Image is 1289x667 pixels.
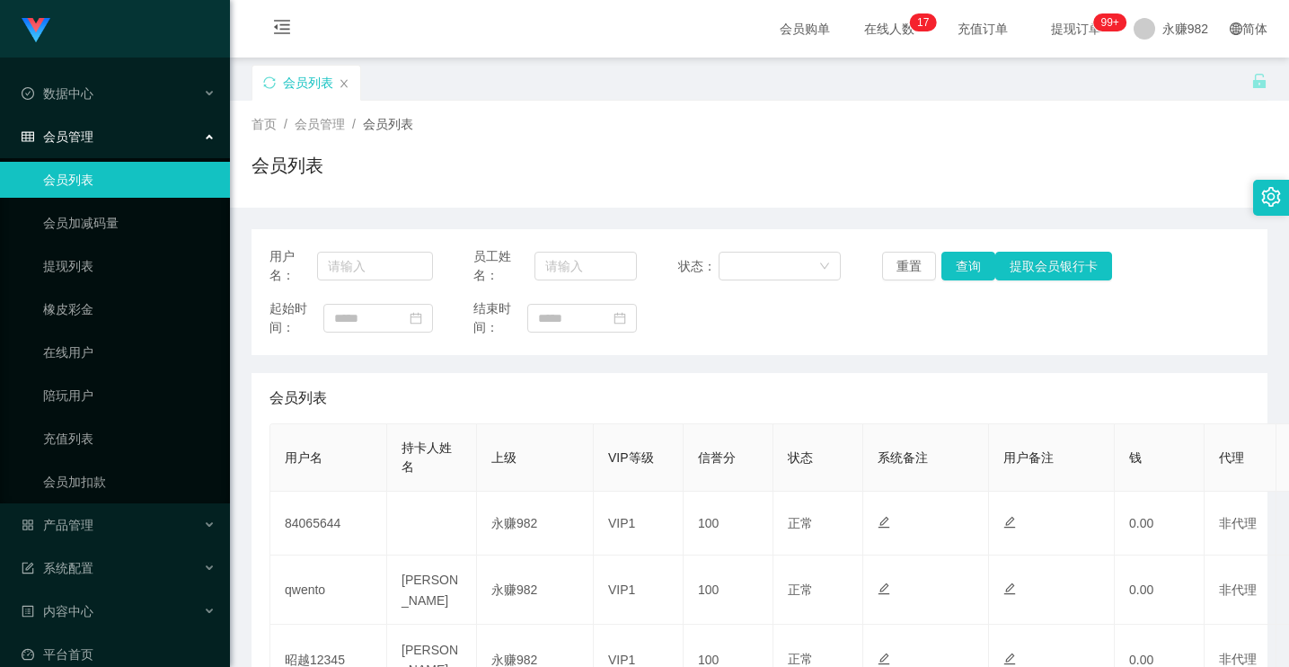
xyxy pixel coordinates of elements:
font: 产品管理 [43,518,93,532]
button: 提取会员银行卡 [995,252,1112,280]
a: 会员加扣款 [43,464,216,500]
i: 图标: 检查-圆圈-o [22,87,34,100]
font: 会员列表 [252,156,323,175]
font: 非代理 [1219,516,1257,530]
font: 持卡人姓名 [402,440,452,474]
font: 系统配置 [43,561,93,575]
font: 99+ [1100,16,1118,29]
font: 1 [917,16,923,29]
font: qwento [285,583,325,597]
i: 图标：日历 [410,312,422,325]
font: 非代理 [1219,583,1257,597]
font: 正常 [788,516,813,530]
font: [PERSON_NAME] [402,573,458,607]
font: 0.00 [1129,516,1153,530]
font: 84065644 [285,516,340,530]
font: 会员列表 [283,76,333,90]
i: 图标：编辑 [1003,583,1016,595]
a: 提现列表 [43,248,216,284]
font: 简体 [1242,22,1267,36]
font: 内容中心 [43,604,93,618]
font: 起始时间： [269,301,307,334]
i: 图标: 全球 [1230,22,1242,35]
font: 正常 [788,583,813,597]
font: 信誉分 [698,450,736,465]
i: 图标：个人资料 [22,605,34,618]
font: 首页 [252,117,277,131]
i: 图标：编辑 [878,653,890,665]
font: 永赚982 [491,516,537,530]
i: 图标：同步 [263,76,276,89]
i: 图标：编辑 [878,516,890,529]
font: 状态 [788,450,813,465]
font: 上级 [491,450,516,465]
font: 系统备注 [878,450,928,465]
i: 图标： 表格 [22,130,34,143]
font: 会员管理 [43,129,93,144]
i: 图标：设置 [1261,187,1281,207]
img: logo.9652507e.png [22,18,50,43]
font: 非代理 [1219,652,1257,666]
font: 7 [923,16,930,29]
font: VIP1 [608,583,635,597]
sup: 17 [910,13,936,31]
i: 图标： 下 [819,261,830,273]
i: 图标： 关闭 [339,78,349,89]
sup: 208 [1093,13,1126,31]
i: 图标：编辑 [878,583,890,595]
font: 会员列表 [363,117,413,131]
input: 请输入 [534,252,637,280]
font: 100 [698,653,719,667]
font: VIP1 [608,516,635,530]
font: 正常 [788,652,813,666]
font: VIP等级 [608,450,654,465]
font: 0.00 [1129,583,1153,597]
font: 员工姓名： [473,249,511,282]
i: 图标：编辑 [1003,653,1016,665]
font: 结束时间： [473,301,511,334]
font: 数据中心 [43,86,93,101]
button: 重置 [882,252,936,280]
a: 在线用户 [43,334,216,370]
i: 图标：日历 [614,312,626,325]
font: 提现订单 [1051,22,1101,36]
font: 会员列表 [269,390,327,405]
font: 充值订单 [958,22,1008,36]
font: 永赚982 [491,583,537,597]
font: 100 [698,516,719,530]
font: / [284,117,287,131]
a: 充值列表 [43,421,216,457]
font: 用户备注 [1003,450,1054,465]
font: 会员购单 [780,22,830,36]
a: 橡皮彩金 [43,291,216,327]
i: 图标: appstore-o [22,519,34,531]
a: 会员加减码量 [43,205,216,241]
i: 图标： 解锁 [1251,73,1267,89]
button: 查询 [941,252,995,280]
i: 图标： 表格 [22,562,34,574]
i: 图标：编辑 [1003,516,1016,529]
i: 图标: 菜单折叠 [252,1,313,58]
font: 状态： [678,259,716,273]
a: 会员列表 [43,162,216,198]
font: 昭越12345 [285,653,345,667]
input: 请输入 [317,252,433,280]
font: 用户名 [285,450,322,465]
a: 陪玩用户 [43,378,216,414]
font: VIP1 [608,653,635,667]
font: 100 [698,583,719,597]
font: 会员管理 [295,117,345,131]
font: 在线人数 [864,22,914,36]
font: 永赚982 [1162,22,1208,36]
font: / [352,117,356,131]
font: 钱 [1129,450,1142,465]
font: 0.00 [1129,653,1153,667]
font: 代理 [1219,450,1244,465]
font: 用户名： [269,249,295,282]
font: 永赚982 [491,653,537,667]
